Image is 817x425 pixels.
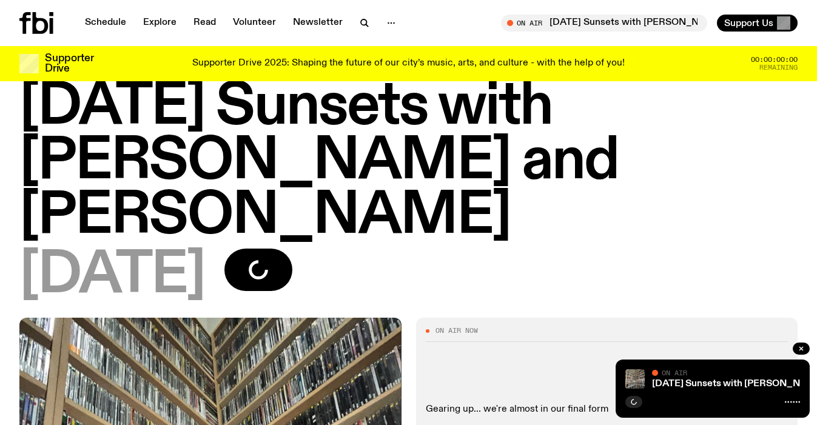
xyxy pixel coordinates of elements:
p: Gearing up... we're almost in our final form [426,404,788,415]
span: [DATE] [19,249,205,303]
span: On Air Now [435,327,478,334]
a: Read [186,15,223,32]
button: Support Us [717,15,798,32]
span: Remaining [759,64,798,71]
h1: [DATE] Sunsets with [PERSON_NAME] and [PERSON_NAME] [19,80,798,244]
h3: Supporter Drive [45,53,93,74]
span: 00:00:00:00 [751,56,798,63]
a: Newsletter [286,15,350,32]
span: On Air [662,369,687,376]
span: Support Us [724,18,773,28]
img: A corner shot of the fbi music library [625,369,645,389]
a: Explore [136,15,184,32]
a: Volunteer [226,15,283,32]
button: On Air[DATE] Sunsets with [PERSON_NAME] and [PERSON_NAME] [501,15,707,32]
a: Schedule [78,15,133,32]
p: Supporter Drive 2025: Shaping the future of our city’s music, arts, and culture - with the help o... [192,58,625,69]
